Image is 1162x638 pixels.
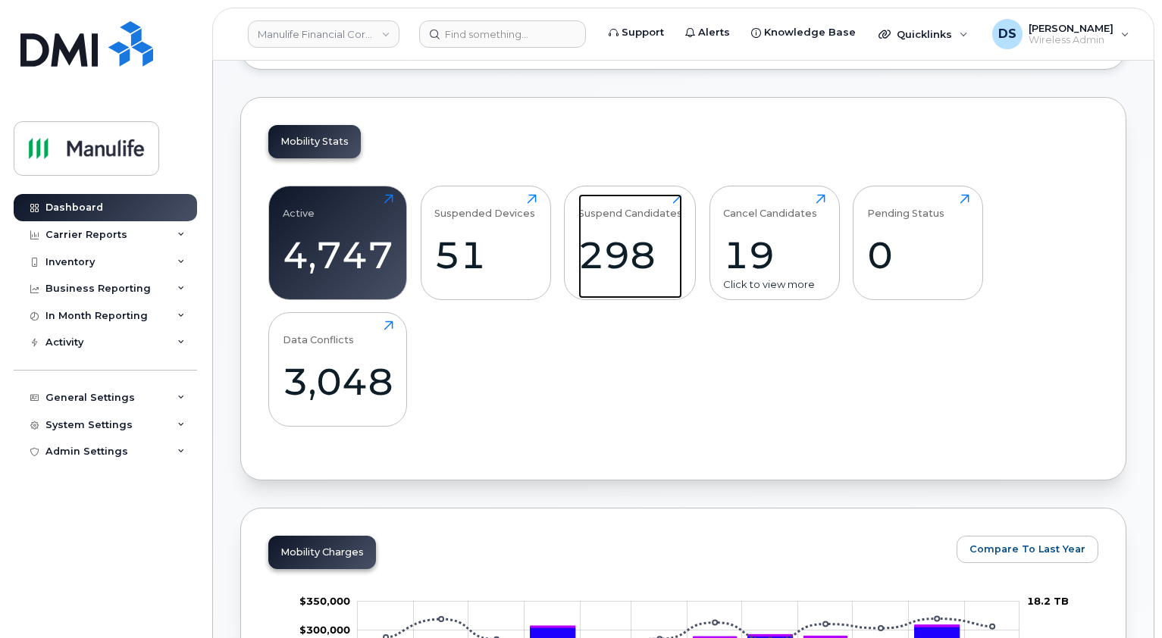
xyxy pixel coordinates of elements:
span: Quicklinks [897,28,952,40]
div: 4,747 [283,233,393,277]
a: Suspended Devices51 [434,194,537,291]
div: Data Conflicts [283,321,354,346]
div: Click to view more [723,277,825,292]
div: 19 [723,233,825,277]
span: [PERSON_NAME] [1029,22,1113,34]
a: Pending Status0 [867,194,969,291]
span: Support [622,25,664,40]
tspan: $350,000 [299,595,350,607]
div: Quicklinks [868,19,979,49]
span: DS [998,25,1016,43]
span: Compare To Last Year [969,542,1085,556]
tspan: $300,000 [299,624,350,636]
a: Knowledge Base [741,17,866,48]
g: $0 [299,595,350,607]
a: Data Conflicts3,048 [283,321,393,418]
a: Alerts [675,17,741,48]
span: Wireless Admin [1029,34,1113,46]
div: 3,048 [283,359,393,404]
a: Manulife Financial Corporation [248,20,399,48]
span: Knowledge Base [764,25,856,40]
div: 0 [867,233,969,277]
input: Find something... [419,20,586,48]
div: 51 [434,233,537,277]
div: Cancel Candidates [723,194,817,219]
div: 298 [578,233,682,277]
button: Compare To Last Year [957,536,1098,563]
a: Active4,747 [283,194,393,291]
a: Suspend Candidates298 [578,194,682,291]
div: Dennis Stampar [982,19,1140,49]
div: Suspend Candidates [578,194,682,219]
a: Cancel Candidates19Click to view more [723,194,825,291]
div: Active [283,194,315,219]
div: Pending Status [867,194,944,219]
span: Alerts [698,25,730,40]
a: Support [598,17,675,48]
g: $0 [299,624,350,636]
tspan: 18.2 TB [1027,595,1069,607]
div: Suspended Devices [434,194,535,219]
